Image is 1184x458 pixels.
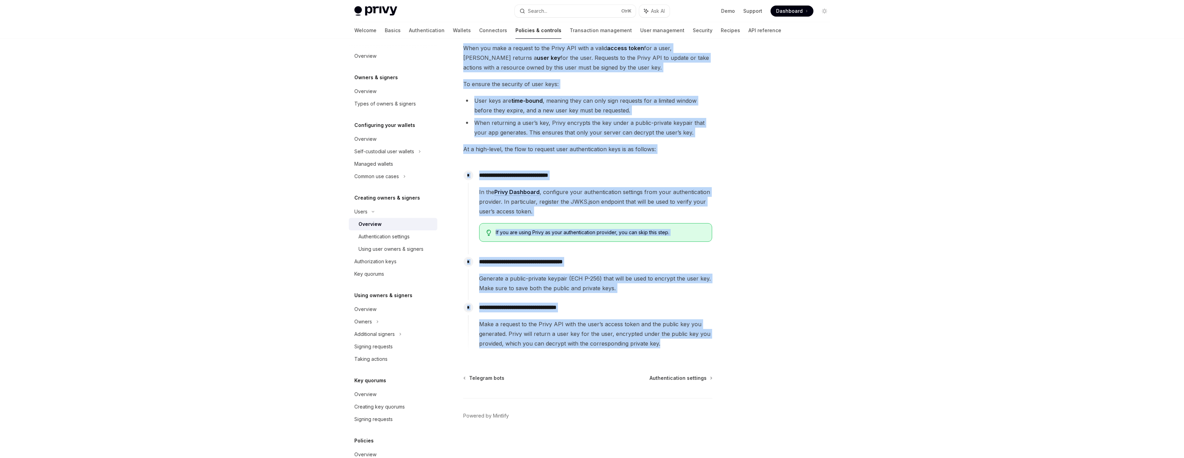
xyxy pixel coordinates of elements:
[494,189,540,196] a: Privy Dashboard
[771,6,813,17] a: Dashboard
[349,401,437,413] a: Creating key quorums
[409,22,445,39] a: Authentication
[621,8,632,14] span: Ctrl K
[693,22,712,39] a: Security
[385,22,401,39] a: Basics
[349,255,437,268] a: Authorization keys
[349,133,437,145] a: Overview
[479,319,712,348] span: Make a request to the Privy API with the user’s access token and the public key you generated. Pr...
[349,85,437,98] a: Overview
[463,412,509,419] a: Powered by Mintlify
[479,274,712,293] span: Generate a public-private keypair (ECH P-256) that will be used to encrypt the user key. Make sur...
[354,390,376,399] div: Overview
[354,403,405,411] div: Creating key quorums
[651,8,665,15] span: Ask AI
[511,97,543,104] strong: time-bound
[354,318,372,326] div: Owners
[349,243,437,255] a: Using user owners & signers
[354,135,376,143] div: Overview
[464,375,504,382] a: Telegram bots
[748,22,781,39] a: API reference
[819,6,830,17] button: Toggle dark mode
[463,144,712,154] span: At a high-level, the flow to request user authentication keys is as follows:
[349,268,437,280] a: Key quorums
[354,160,393,168] div: Managed wallets
[354,291,412,300] h5: Using owners & signers
[354,22,376,39] a: Welcome
[640,22,684,39] a: User management
[463,43,712,72] span: When you make a request to the Privy API with a valid for a user, [PERSON_NAME] returns a for the...
[354,100,416,108] div: Types of owners & signers
[349,340,437,353] a: Signing requests
[349,353,437,365] a: Taking actions
[354,194,420,202] h5: Creating owners & signers
[354,355,388,363] div: Taking actions
[650,375,712,382] a: Authentication settings
[570,22,632,39] a: Transaction management
[358,220,382,228] div: Overview
[743,8,762,15] a: Support
[650,375,707,382] span: Authentication settings
[453,22,471,39] a: Wallets
[776,8,803,15] span: Dashboard
[354,376,386,385] h5: Key quorums
[354,342,393,351] div: Signing requests
[354,73,398,82] h5: Owners & signers
[354,6,397,16] img: light logo
[354,257,397,266] div: Authorization keys
[463,96,712,115] li: User keys are , meaning they can only sign requests for a limited window before they expire, and ...
[349,230,437,243] a: Authentication settings
[354,208,367,216] div: Users
[354,415,393,423] div: Signing requests
[515,5,636,17] button: Search...CtrlK
[354,147,414,156] div: Self-custodial user wallets
[358,245,423,253] div: Using user owners & signers
[528,7,547,15] div: Search...
[463,79,712,89] span: To ensure the security of user keys:
[469,375,504,382] span: Telegram bots
[496,229,705,236] span: If you are using Privy as your authentication provider, you can skip this step.
[354,52,376,60] div: Overview
[721,22,740,39] a: Recipes
[349,158,437,170] a: Managed wallets
[358,232,410,241] div: Authentication settings
[354,172,399,181] div: Common use cases
[354,305,376,313] div: Overview
[486,230,491,236] svg: Tip
[349,303,437,315] a: Overview
[537,54,560,61] strong: user key
[354,87,376,95] div: Overview
[354,270,384,278] div: Key quorums
[721,8,735,15] a: Demo
[354,330,395,338] div: Additional signers
[607,45,644,52] strong: access token
[349,413,437,425] a: Signing requests
[463,118,712,137] li: When returning a user’s key, Privy encrypts the key under a public-private keypair that your app ...
[515,22,561,39] a: Policies & controls
[349,218,437,230] a: Overview
[354,121,415,129] h5: Configuring your wallets
[479,22,507,39] a: Connectors
[349,98,437,110] a: Types of owners & signers
[639,5,670,17] button: Ask AI
[479,187,712,216] span: In the , configure your authentication settings from your authentication provider. In particular,...
[349,388,437,401] a: Overview
[354,437,374,445] h5: Policies
[349,50,437,62] a: Overview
